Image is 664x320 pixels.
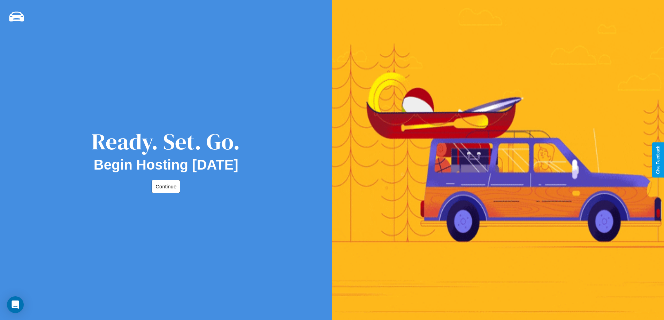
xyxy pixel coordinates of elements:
[656,146,661,174] div: Give Feedback
[94,157,238,173] h2: Begin Hosting [DATE]
[152,180,180,193] button: Continue
[7,296,24,313] div: Open Intercom Messenger
[92,126,240,157] div: Ready. Set. Go.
